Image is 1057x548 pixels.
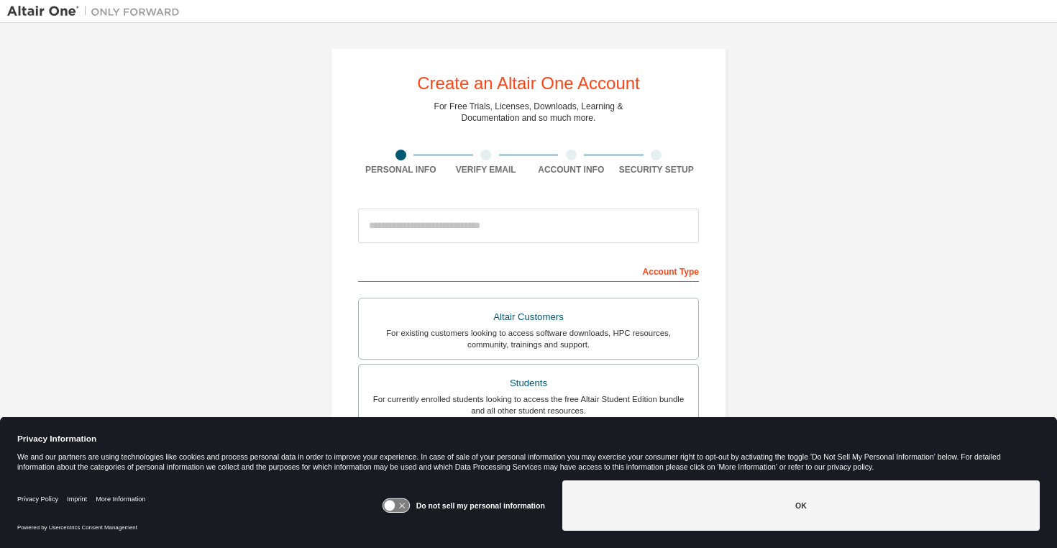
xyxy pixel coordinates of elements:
div: Students [367,373,690,393]
div: Personal Info [358,164,444,175]
div: Verify Email [444,164,529,175]
div: Create an Altair One Account [417,75,640,92]
div: For existing customers looking to access software downloads, HPC resources, community, trainings ... [367,327,690,350]
div: For currently enrolled students looking to access the free Altair Student Edition bundle and all ... [367,393,690,416]
img: Altair One [7,4,187,19]
div: Altair Customers [367,307,690,327]
div: For Free Trials, Licenses, Downloads, Learning & Documentation and so much more. [434,101,623,124]
div: Security Setup [614,164,700,175]
div: Account Type [358,259,699,282]
div: Account Info [528,164,614,175]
